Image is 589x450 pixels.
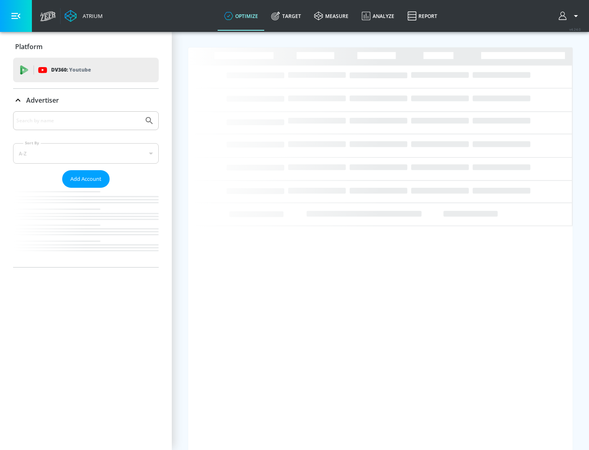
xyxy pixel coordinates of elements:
[69,65,91,74] p: Youtube
[51,65,91,74] p: DV360:
[355,1,401,31] a: Analyze
[16,115,140,126] input: Search by name
[13,58,159,82] div: DV360: Youtube
[13,188,159,267] nav: list of Advertiser
[401,1,444,31] a: Report
[62,170,110,188] button: Add Account
[65,10,103,22] a: Atrium
[13,35,159,58] div: Platform
[265,1,308,31] a: Target
[70,174,101,184] span: Add Account
[13,111,159,267] div: Advertiser
[218,1,265,31] a: optimize
[308,1,355,31] a: measure
[569,27,581,32] span: v 4.24.0
[13,143,159,164] div: A-Z
[26,96,59,105] p: Advertiser
[13,89,159,112] div: Advertiser
[23,140,41,146] label: Sort By
[15,42,43,51] p: Platform
[79,12,103,20] div: Atrium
